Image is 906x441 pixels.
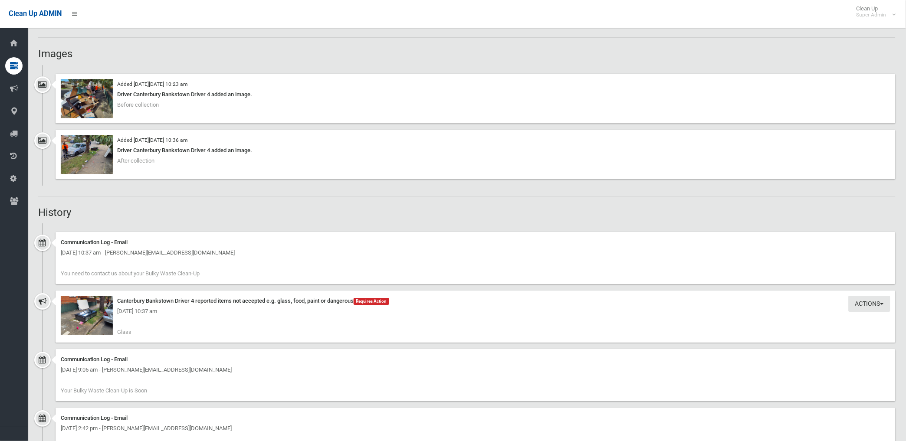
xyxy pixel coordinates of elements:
h2: Images [38,48,896,59]
div: Communication Log - Email [61,237,890,248]
div: Driver Canterbury Bankstown Driver 4 added an image. [61,145,890,156]
img: 2025-08-2910.22.595195287388853668534.jpg [61,79,113,118]
div: Canterbury Bankstown Driver 4 reported items not accepted e.g. glass, food, paint or dangerous [61,296,890,306]
span: Before collection [117,101,159,108]
div: [DATE] 9:05 am - [PERSON_NAME][EMAIL_ADDRESS][DOMAIN_NAME] [61,365,890,375]
div: Communication Log - Email [61,413,890,423]
small: Added [DATE][DATE] 10:23 am [117,81,187,87]
span: Requires Action [354,298,389,305]
small: Super Admin [857,12,886,18]
div: [DATE] 10:37 am - [PERSON_NAME][EMAIL_ADDRESS][DOMAIN_NAME] [61,248,890,258]
span: Clean Up ADMIN [9,10,62,18]
span: You need to contact us about your Bulky Waste Clean-Up [61,270,200,277]
h2: History [38,207,896,218]
small: Added [DATE][DATE] 10:36 am [117,137,187,143]
div: [DATE] 2:42 pm - [PERSON_NAME][EMAIL_ADDRESS][DOMAIN_NAME] [61,423,890,434]
img: 2025-08-2910.36.32459634125126260369.jpg [61,135,113,174]
button: Actions [849,296,890,312]
div: Driver Canterbury Bankstown Driver 4 added an image. [61,89,890,100]
div: Communication Log - Email [61,354,890,365]
span: After collection [117,157,154,164]
img: 2025-08-2910.37.097215965500020355991.jpg [61,296,113,335]
span: Your Bulky Waste Clean-Up is Soon [61,387,147,394]
span: Clean Up [852,5,895,18]
span: Glass [117,329,131,335]
div: [DATE] 10:37 am [61,306,890,317]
